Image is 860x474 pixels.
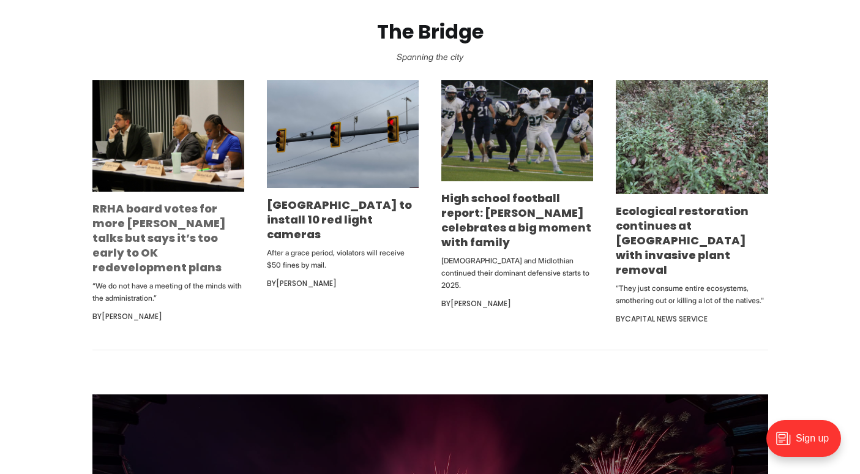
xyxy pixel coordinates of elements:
p: [DEMOGRAPHIC_DATA] and Midlothian continued their dominant defensive starts to 2025. [441,255,593,292]
img: Ecological restoration continues at Chapel Island with invasive plant removal [616,80,768,194]
div: By [441,296,593,311]
iframe: portal-trigger [756,414,860,474]
a: High school football report: [PERSON_NAME] celebrates a big moment with family [441,190,591,250]
img: Richmond to install 10 red light cameras [267,80,419,188]
a: [GEOGRAPHIC_DATA] to install 10 red light cameras [267,197,412,242]
h2: The Bridge [20,21,840,43]
div: By [616,312,768,326]
a: [PERSON_NAME] [102,311,162,322]
a: RRHA board votes for more [PERSON_NAME] talks but says it’s too early to OK redevelopment plans [92,201,226,275]
a: Capital News Service [625,314,708,324]
a: Ecological restoration continues at [GEOGRAPHIC_DATA] with invasive plant removal [616,203,749,277]
p: Spanning the city [20,48,840,66]
img: RRHA board votes for more Gilpin talks but says it’s too early to OK redevelopment plans [92,80,244,192]
a: [PERSON_NAME] [276,278,337,288]
p: “We do not have a meeting of the minds with the administration.” [92,280,244,304]
img: High school football report: Atlee's Dewey celebrates a big moment with family [441,80,593,181]
div: By [267,276,419,291]
div: By [92,309,244,324]
a: [PERSON_NAME] [451,298,511,309]
p: After a grace period, violators will receive $50 fines by mail. [267,247,419,271]
p: “They just consume entire ecosystems, smothering out or killing a lot of the natives." [616,282,768,307]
